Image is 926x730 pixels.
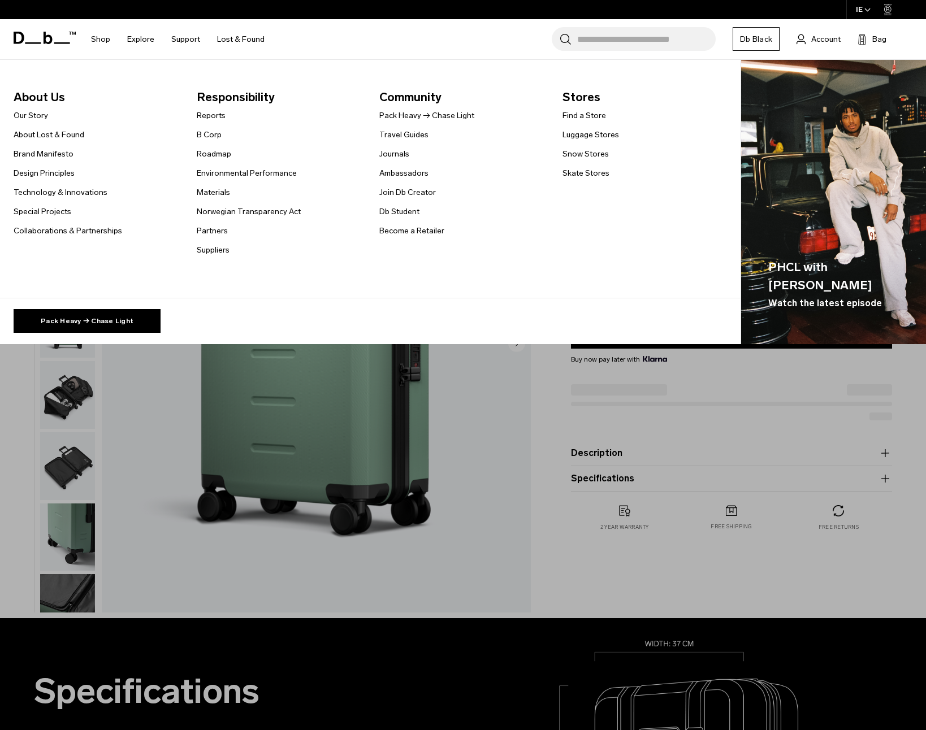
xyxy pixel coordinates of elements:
[197,186,230,198] a: Materials
[562,88,728,106] span: Stores
[197,167,297,179] a: Environmental Performance
[197,148,231,160] a: Roadmap
[379,206,419,218] a: Db Student
[91,19,110,59] a: Shop
[379,186,436,198] a: Join Db Creator
[14,309,161,333] a: Pack Heavy → Chase Light
[217,19,265,59] a: Lost & Found
[379,148,409,160] a: Journals
[379,167,429,179] a: Ambassadors
[197,110,226,121] a: Reports
[379,88,544,106] span: Community
[741,60,926,345] a: PHCL with [PERSON_NAME] Watch the latest episode Db
[768,258,899,294] span: PHCL with [PERSON_NAME]
[858,32,886,46] button: Bag
[733,27,780,51] a: Db Black
[197,225,228,237] a: Partners
[797,32,841,46] a: Account
[562,167,609,179] a: Skate Stores
[811,33,841,45] span: Account
[171,19,200,59] a: Support
[768,297,882,310] span: Watch the latest episode
[562,148,609,160] a: Snow Stores
[197,88,362,106] span: Responsibility
[14,186,107,198] a: Technology & Innovations
[14,110,48,121] a: Our Story
[197,129,222,141] a: B Corp
[379,225,444,237] a: Become a Retailer
[379,129,429,141] a: Travel Guides
[14,88,179,106] span: About Us
[83,19,273,59] nav: Main Navigation
[197,244,230,256] a: Suppliers
[14,148,73,160] a: Brand Manifesto
[14,206,71,218] a: Special Projects
[741,60,926,345] img: Db
[14,167,75,179] a: Design Principles
[127,19,154,59] a: Explore
[379,110,474,121] a: Pack Heavy → Chase Light
[14,129,84,141] a: About Lost & Found
[562,129,619,141] a: Luggage Stores
[14,225,122,237] a: Collaborations & Partnerships
[197,206,301,218] a: Norwegian Transparency Act
[562,110,606,121] a: Find a Store
[872,33,886,45] span: Bag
